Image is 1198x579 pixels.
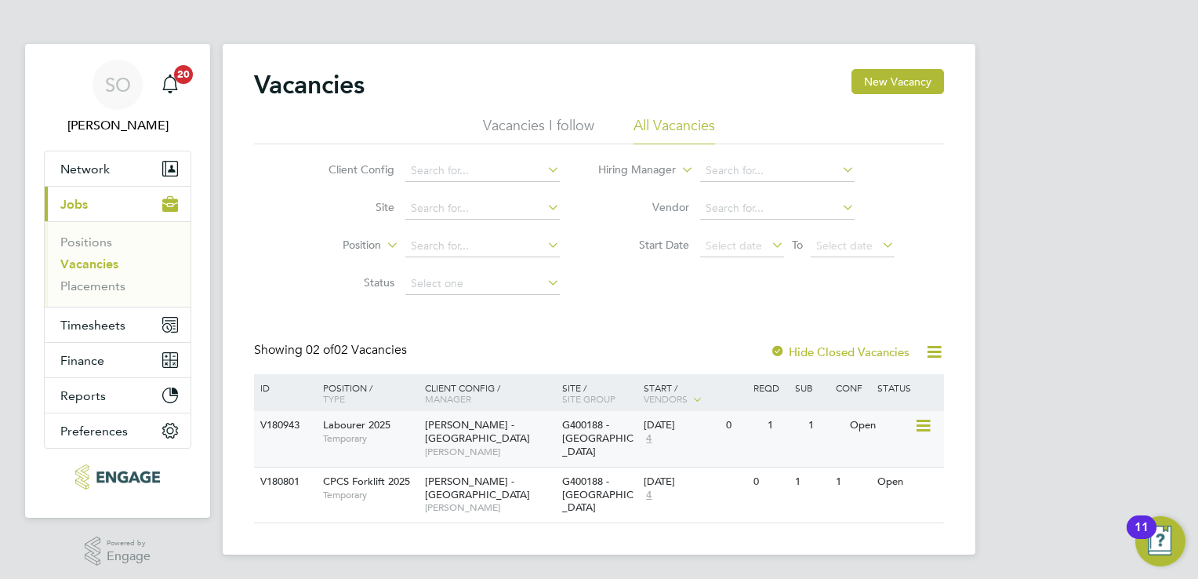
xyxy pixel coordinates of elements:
[60,318,125,333] span: Timesheets
[45,308,191,342] button: Timesheets
[60,424,128,439] span: Preferences
[558,374,641,412] div: Site /
[832,374,873,401] div: Conf
[764,411,804,440] div: 1
[60,353,104,368] span: Finance
[304,200,394,214] label: Site
[323,418,390,432] span: Labourer 2025
[706,239,762,253] span: Select date
[644,392,688,405] span: Vendors
[1135,516,1185,566] button: Open Resource Center, 11 new notifications
[816,239,873,253] span: Select date
[254,342,410,359] div: Showing
[25,44,210,518] nav: Main navigation
[60,257,118,271] a: Vacancies
[60,235,112,249] a: Positions
[45,151,191,186] button: Network
[700,160,855,182] input: Search for...
[562,475,633,515] span: G400188 - [GEOGRAPHIC_DATA]
[60,388,106,403] span: Reports
[44,60,191,135] a: SO[PERSON_NAME]
[256,374,311,401] div: ID
[791,374,832,401] div: Sub
[405,198,560,220] input: Search for...
[851,69,944,94] button: New Vacancy
[1134,527,1149,548] div: 11
[640,374,750,413] div: Start /
[105,75,131,95] span: SO
[291,238,381,253] label: Position
[174,65,193,84] span: 20
[425,446,554,458] span: [PERSON_NAME]
[722,411,763,440] div: 0
[107,550,151,563] span: Engage
[107,537,151,550] span: Powered by
[832,468,873,497] div: 1
[44,116,191,135] span: Scott O'Malley
[644,475,746,489] div: [DATE]
[44,464,191,490] a: Go to home page
[599,200,689,214] label: Vendor
[644,489,654,502] span: 4
[804,411,845,440] div: 1
[254,69,365,100] h2: Vacancies
[405,160,560,182] input: Search for...
[60,197,88,212] span: Jobs
[45,187,191,221] button: Jobs
[304,275,394,289] label: Status
[75,464,159,490] img: peacerecruitment-logo-retina.png
[304,162,394,177] label: Client Config
[45,221,191,307] div: Jobs
[45,413,191,448] button: Preferences
[425,501,554,514] span: [PERSON_NAME]
[483,116,594,144] li: Vacancies I follow
[306,342,407,358] span: 02 Vacancies
[323,392,345,405] span: Type
[873,374,942,401] div: Status
[425,475,530,501] span: [PERSON_NAME] - [GEOGRAPHIC_DATA]
[311,374,421,412] div: Position /
[586,162,676,178] label: Hiring Manager
[405,273,560,295] input: Select one
[323,432,417,445] span: Temporary
[846,411,914,440] div: Open
[60,162,110,177] span: Network
[770,344,909,359] label: Hide Closed Vacancies
[644,432,654,446] span: 4
[750,468,790,497] div: 0
[45,343,191,377] button: Finance
[323,475,410,488] span: CPCS Forklift 2025
[256,411,311,440] div: V180943
[256,468,311,497] div: V180801
[85,537,151,566] a: Powered byEngage
[45,378,191,413] button: Reports
[306,342,334,358] span: 02 of
[562,418,633,458] span: G400188 - [GEOGRAPHIC_DATA]
[405,235,560,257] input: Search for...
[323,489,417,501] span: Temporary
[562,392,615,405] span: Site Group
[750,374,790,401] div: Reqd
[791,468,832,497] div: 1
[60,279,125,293] a: Placements
[633,116,715,144] li: All Vacancies
[154,60,186,110] a: 20
[425,418,530,445] span: [PERSON_NAME] - [GEOGRAPHIC_DATA]
[873,468,942,497] div: Open
[599,238,689,252] label: Start Date
[425,392,471,405] span: Manager
[787,235,808,255] span: To
[421,374,558,412] div: Client Config /
[700,198,855,220] input: Search for...
[644,419,718,432] div: [DATE]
